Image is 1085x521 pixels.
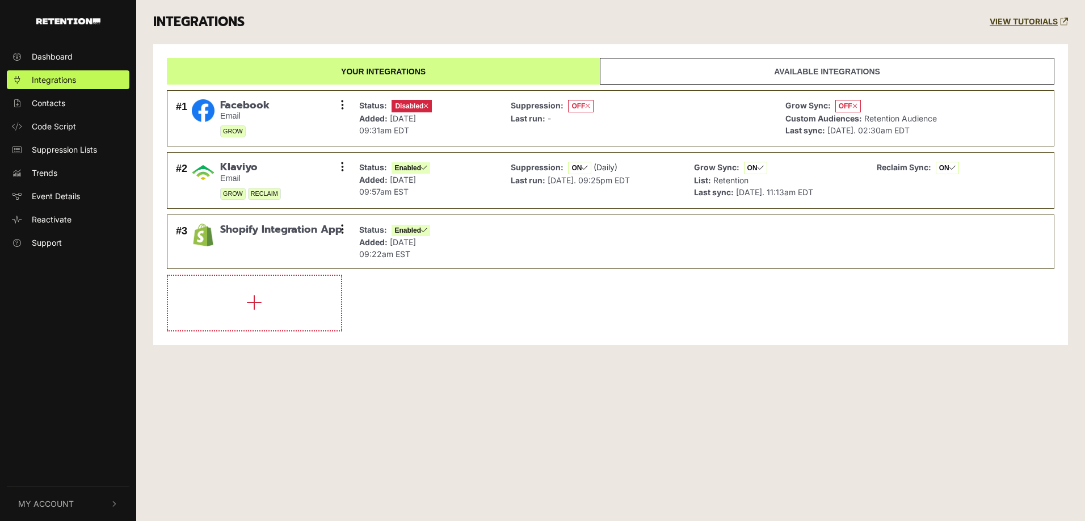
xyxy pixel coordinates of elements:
span: [DATE]. 02:30am EDT [827,125,910,135]
img: Shopify Integration App [192,224,215,246]
a: Suppression Lists [7,140,129,159]
a: Reactivate [7,210,129,229]
span: - [548,114,551,123]
span: OFF [568,100,594,112]
span: Facebook [220,99,270,112]
span: Event Details [32,190,80,202]
span: My Account [18,498,74,510]
strong: Added: [359,175,388,184]
strong: Added: [359,114,388,123]
span: Support [32,237,62,249]
span: Retention Audience [864,114,937,123]
span: GROW [220,188,246,200]
strong: Status: [359,100,387,110]
span: Reactivate [32,213,72,225]
a: Trends [7,163,129,182]
a: Support [7,233,129,252]
small: Email [220,111,270,121]
strong: Last run: [511,175,545,185]
span: ON [936,162,959,174]
div: #1 [176,99,187,138]
span: (Daily) [594,162,617,172]
small: Email [220,174,281,183]
span: Trends [32,167,57,179]
span: Enabled [392,225,430,236]
img: Facebook [192,99,215,122]
span: Klaviyo [220,161,281,174]
img: Klaviyo [192,161,215,184]
div: #2 [176,161,187,200]
span: Retention [713,175,748,185]
span: Code Script [32,120,76,132]
span: OFF [835,100,861,112]
button: My Account [7,486,129,521]
a: Dashboard [7,47,129,66]
a: VIEW TUTORIALS [990,17,1068,27]
strong: Last run: [511,114,545,123]
span: Suppression Lists [32,144,97,156]
a: Integrations [7,70,129,89]
strong: List: [694,175,711,185]
span: RECLAIM [248,188,281,200]
strong: Added: [359,237,388,247]
strong: Grow Sync: [694,162,739,172]
h3: INTEGRATIONS [153,14,245,30]
span: [DATE]. 11:13am EDT [736,187,813,197]
strong: Reclaim Sync: [877,162,931,172]
a: Your integrations [167,58,600,85]
div: #3 [176,224,187,260]
a: Contacts [7,94,129,112]
span: GROW [220,125,246,137]
strong: Last sync: [694,187,734,197]
strong: Suppression: [511,162,563,172]
strong: Last sync: [785,125,825,135]
span: ON [568,162,591,174]
strong: Suppression: [511,100,563,110]
span: [DATE] 09:22am EST [359,237,416,259]
a: Code Script [7,117,129,136]
span: Disabled [392,100,432,112]
span: Contacts [32,97,65,109]
strong: Custom Audiences: [785,114,862,123]
span: ON [744,162,767,174]
a: Event Details [7,187,129,205]
span: Shopify Integration App [220,224,342,236]
img: Retention.com [36,18,100,24]
strong: Status: [359,225,387,234]
strong: Status: [359,162,387,172]
span: [DATE] 09:31am EDT [359,114,416,135]
span: Integrations [32,74,76,86]
span: Enabled [392,162,430,174]
span: [DATE]. 09:25pm EDT [548,175,630,185]
a: Available integrations [600,58,1054,85]
strong: Grow Sync: [785,100,831,110]
span: Dashboard [32,51,73,62]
